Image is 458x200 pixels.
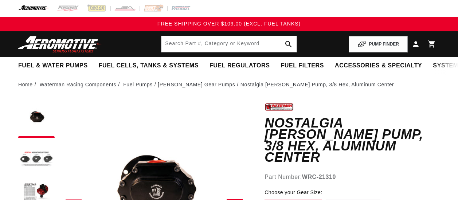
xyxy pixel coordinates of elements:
[158,81,240,89] li: [PERSON_NAME] Gear Pumps
[349,36,408,52] button: PUMP FINDER
[157,21,301,27] span: FREE SHIPPING OVER $109.00 (EXCL. FUEL TANKS)
[210,62,270,70] span: Fuel Regulators
[281,36,297,52] button: search button
[240,81,394,89] li: Nostalgia [PERSON_NAME] Pump, 3/8 Hex, Aluminum Center
[40,81,116,89] a: Waterman Racing Components
[93,57,204,74] summary: Fuel Cells, Tanks & Systems
[18,81,440,89] nav: breadcrumbs
[329,57,427,74] summary: Accessories & Specialty
[16,36,107,53] img: Aeromotive
[18,62,88,70] span: Fuel & Water Pumps
[265,117,440,163] h1: Nostalgia [PERSON_NAME] Pump, 3/8 Hex, Aluminum Center
[18,101,55,138] button: Load image 1 in gallery view
[123,81,153,89] a: Fuel Pumps
[335,62,422,70] span: Accessories & Specialty
[265,189,323,196] legend: Choose your Gear Size:
[161,36,296,52] input: Search by Part Number, Category or Keyword
[302,174,336,180] strong: WRC-21310
[18,141,55,178] button: Load image 2 in gallery view
[204,57,275,74] summary: Fuel Regulators
[13,57,93,74] summary: Fuel & Water Pumps
[275,57,329,74] summary: Fuel Filters
[265,172,440,182] div: Part Number:
[281,62,324,70] span: Fuel Filters
[18,81,33,89] a: Home
[99,62,199,70] span: Fuel Cells, Tanks & Systems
